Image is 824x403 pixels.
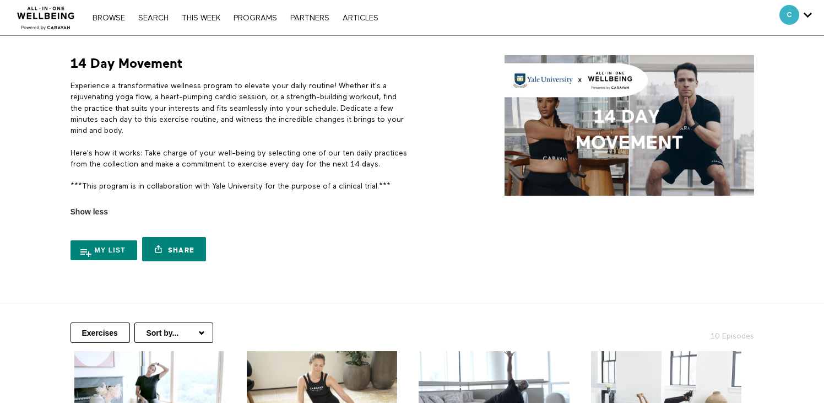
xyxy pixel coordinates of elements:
[176,14,226,22] a: THIS WEEK
[71,148,408,170] p: Here's how it works: Take charge of your well-being by selecting one of our ten daily practices f...
[337,14,384,22] a: ARTICLES
[71,55,182,72] h1: 14 Day Movement
[228,14,283,22] a: PROGRAMS
[637,323,761,342] h2: 10 Episodes
[142,237,206,262] a: Share
[87,12,383,23] nav: Primary
[133,14,174,22] a: Search
[285,14,335,22] a: PARTNERS
[505,55,754,196] img: 14 Day Movement
[71,240,138,260] button: My list
[71,181,408,192] p: ***This program is in collaboration with Yale University for the purpose of a clinical trial.***
[71,80,408,136] p: Experience a transformative wellness program to elevate your daily routine! Whether it's a rejuve...
[87,14,131,22] a: Browse
[71,206,108,218] span: Show less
